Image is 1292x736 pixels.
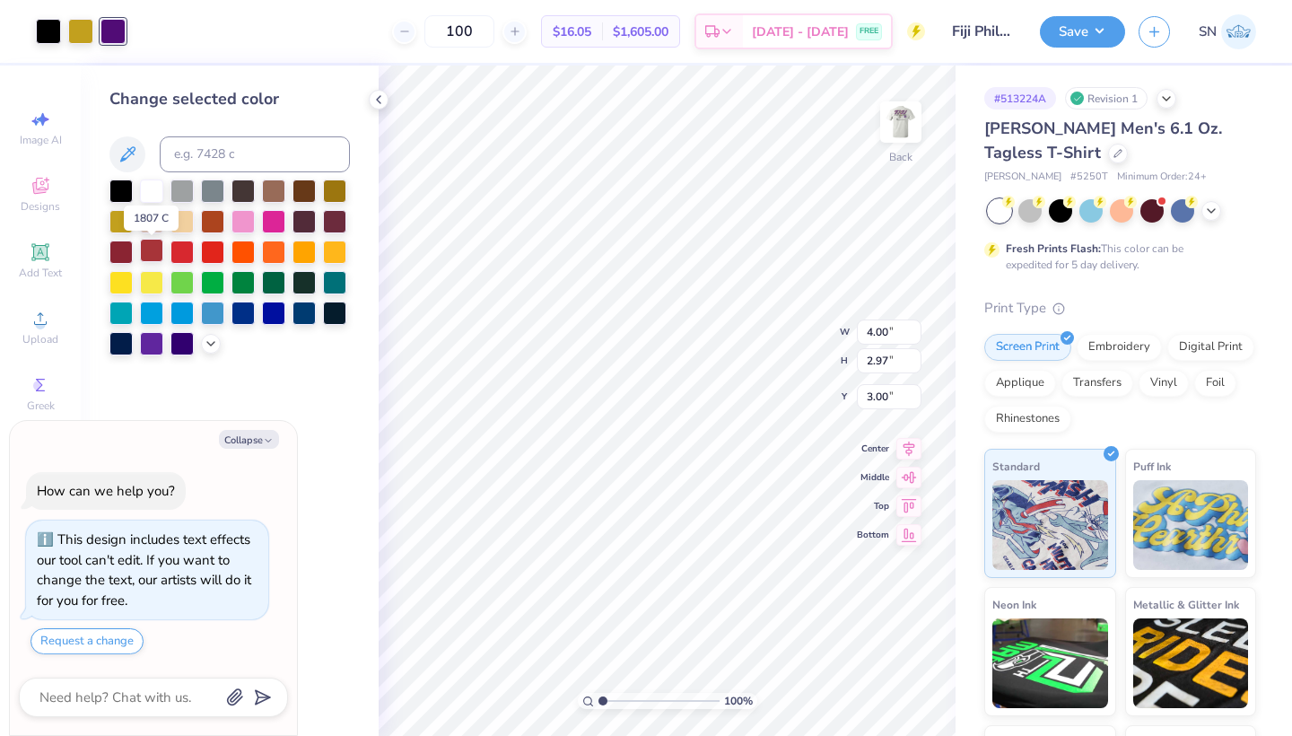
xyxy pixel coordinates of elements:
[1139,370,1189,397] div: Vinyl
[1006,241,1227,273] div: This color can be expedited for 5 day delivery.
[984,298,1256,319] div: Print Type
[613,22,668,41] span: $1,605.00
[992,618,1108,708] img: Neon Ink
[553,22,591,41] span: $16.05
[20,133,62,147] span: Image AI
[219,430,279,449] button: Collapse
[1061,370,1133,397] div: Transfers
[160,136,350,172] input: e.g. 7428 c
[124,206,179,231] div: 1807 C
[752,22,849,41] span: [DATE] - [DATE]
[1133,618,1249,708] img: Metallic & Glitter Ink
[109,87,350,111] div: Change selected color
[984,170,1061,185] span: [PERSON_NAME]
[889,149,912,165] div: Back
[1133,480,1249,570] img: Puff Ink
[21,199,60,214] span: Designs
[1194,370,1236,397] div: Foil
[22,332,58,346] span: Upload
[984,370,1056,397] div: Applique
[424,15,494,48] input: – –
[1070,170,1108,185] span: # 5250T
[992,457,1040,476] span: Standard
[860,25,878,38] span: FREE
[984,406,1071,433] div: Rhinestones
[1221,14,1256,49] img: Sophia Newell
[31,628,144,654] button: Request a change
[1077,334,1162,361] div: Embroidery
[984,118,1222,163] span: [PERSON_NAME] Men's 6.1 Oz. Tagless T-Shirt
[984,87,1056,110] div: # 513224A
[724,693,753,709] span: 100 %
[37,530,251,609] div: This design includes text effects our tool can't edit. If you want to change the text, our artist...
[1199,14,1256,49] a: SN
[1133,457,1171,476] span: Puff Ink
[1065,87,1148,110] div: Revision 1
[1040,16,1125,48] button: Save
[992,480,1108,570] img: Standard
[938,13,1026,49] input: Untitled Design
[1133,595,1239,614] span: Metallic & Glitter Ink
[857,500,889,513] span: Top
[1117,170,1207,185] span: Minimum Order: 24 +
[857,529,889,541] span: Bottom
[1199,22,1217,42] span: SN
[883,104,919,140] img: Back
[27,399,55,413] span: Greek
[1006,241,1101,256] strong: Fresh Prints Flash:
[857,442,889,455] span: Center
[857,471,889,484] span: Middle
[1167,334,1254,361] div: Digital Print
[984,334,1071,361] div: Screen Print
[37,482,175,500] div: How can we help you?
[19,266,62,280] span: Add Text
[992,595,1036,614] span: Neon Ink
